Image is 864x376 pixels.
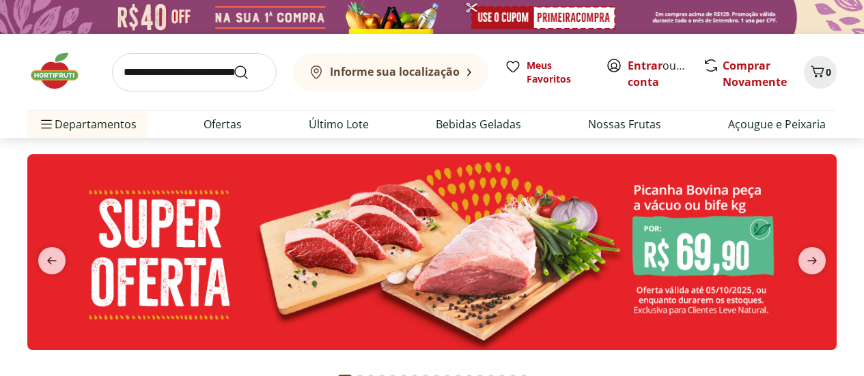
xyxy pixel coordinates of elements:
a: Açougue e Peixaria [728,116,826,132]
a: Criar conta [628,58,703,89]
a: Nossas Frutas [588,116,661,132]
img: Hortifruti [27,50,96,91]
span: 0 [826,66,831,78]
button: next [788,247,837,274]
a: Comprar Novamente [723,58,787,89]
a: Entrar [628,58,663,73]
button: Submit Search [233,64,266,81]
input: search [112,53,277,91]
a: Ofertas [204,116,242,132]
button: previous [27,247,76,274]
button: Informe sua localização [293,53,488,91]
img: super oferta [27,154,837,350]
span: Departamentos [38,108,137,141]
a: Meus Favoritos [505,59,589,86]
a: Último Lote [309,116,369,132]
span: ou [628,57,688,90]
span: Meus Favoritos [527,59,589,86]
button: Menu [38,108,55,141]
a: Bebidas Geladas [436,116,521,132]
b: Informe sua localização [330,64,460,79]
button: Carrinho [804,56,837,89]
